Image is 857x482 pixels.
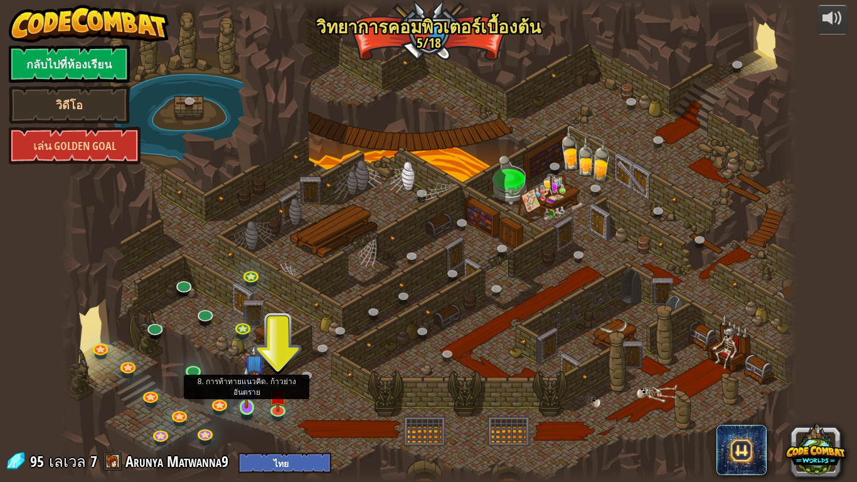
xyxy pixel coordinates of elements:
span: 95 [30,451,48,471]
img: level-banner-unstarted.png [269,380,287,412]
img: level-banner-unstarted-subscriber.png [245,345,265,380]
button: ปรับระดับเสียง [817,5,848,35]
a: วิดีโอ [9,86,130,124]
span: 7 [90,451,97,471]
a: กลับไปที่ห้องเรียน [9,45,130,83]
a: Arunya Matwanna9 [125,451,232,471]
img: CodeCombat - Learn how to code by playing a game [9,5,169,43]
a: เล่น Golden Goal [9,127,141,164]
span: เลเวล [49,451,86,472]
img: level-banner-unstarted-subscriber.png [237,366,256,409]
